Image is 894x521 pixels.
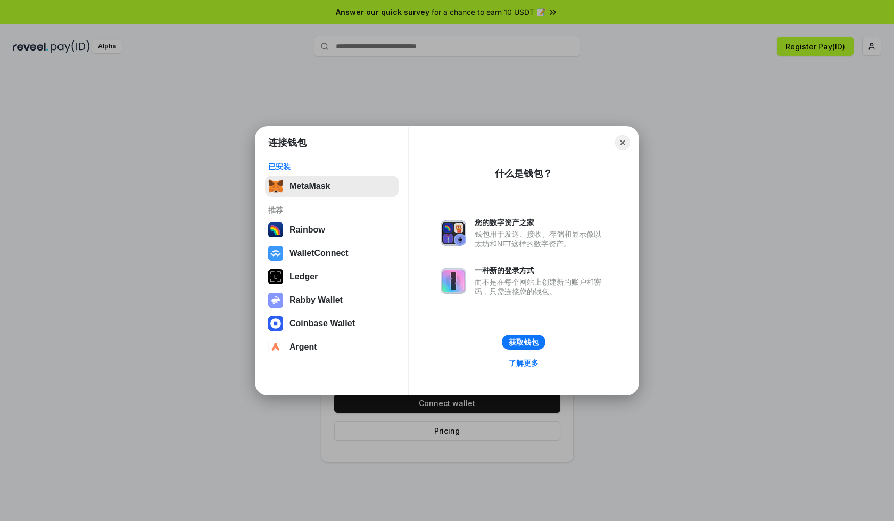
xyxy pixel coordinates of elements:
[475,277,607,296] div: 而不是在每个网站上创建新的账户和密码，只需连接您的钱包。
[289,319,355,328] div: Coinbase Wallet
[441,268,466,294] img: svg+xml,%3Csvg%20xmlns%3D%22http%3A%2F%2Fwww.w3.org%2F2000%2Fsvg%22%20fill%3D%22none%22%20viewBox...
[475,229,607,249] div: 钱包用于发送、接收、存储和显示像以太坊和NFT这样的数字资产。
[475,218,607,227] div: 您的数字资产之家
[268,162,395,171] div: 已安装
[265,176,399,197] button: MetaMask
[268,205,395,215] div: 推荐
[265,290,399,311] button: Rabby Wallet
[289,342,317,352] div: Argent
[502,335,545,350] button: 获取钱包
[265,266,399,287] button: Ledger
[495,167,552,180] div: 什么是钱包？
[502,356,545,370] a: 了解更多
[268,340,283,354] img: svg+xml,%3Csvg%20width%3D%2228%22%20height%3D%2228%22%20viewBox%3D%220%200%2028%2028%22%20fill%3D...
[268,222,283,237] img: svg+xml,%3Csvg%20width%3D%22120%22%20height%3D%22120%22%20viewBox%3D%220%200%20120%20120%22%20fil...
[289,249,349,258] div: WalletConnect
[268,293,283,308] img: svg+xml,%3Csvg%20xmlns%3D%22http%3A%2F%2Fwww.w3.org%2F2000%2Fsvg%22%20fill%3D%22none%22%20viewBox...
[475,266,607,275] div: 一种新的登录方式
[265,243,399,264] button: WalletConnect
[289,272,318,282] div: Ledger
[509,337,539,347] div: 获取钱包
[289,225,325,235] div: Rainbow
[289,181,330,191] div: MetaMask
[289,295,343,305] div: Rabby Wallet
[268,269,283,284] img: svg+xml,%3Csvg%20xmlns%3D%22http%3A%2F%2Fwww.w3.org%2F2000%2Fsvg%22%20width%3D%2228%22%20height%3...
[265,313,399,334] button: Coinbase Wallet
[268,136,307,149] h1: 连接钱包
[265,336,399,358] button: Argent
[615,135,630,150] button: Close
[268,246,283,261] img: svg+xml,%3Csvg%20width%3D%2228%22%20height%3D%2228%22%20viewBox%3D%220%200%2028%2028%22%20fill%3D...
[441,220,466,246] img: svg+xml,%3Csvg%20xmlns%3D%22http%3A%2F%2Fwww.w3.org%2F2000%2Fsvg%22%20fill%3D%22none%22%20viewBox...
[509,358,539,368] div: 了解更多
[265,219,399,241] button: Rainbow
[268,179,283,194] img: svg+xml,%3Csvg%20fill%3D%22none%22%20height%3D%2233%22%20viewBox%3D%220%200%2035%2033%22%20width%...
[268,316,283,331] img: svg+xml,%3Csvg%20width%3D%2228%22%20height%3D%2228%22%20viewBox%3D%220%200%2028%2028%22%20fill%3D...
